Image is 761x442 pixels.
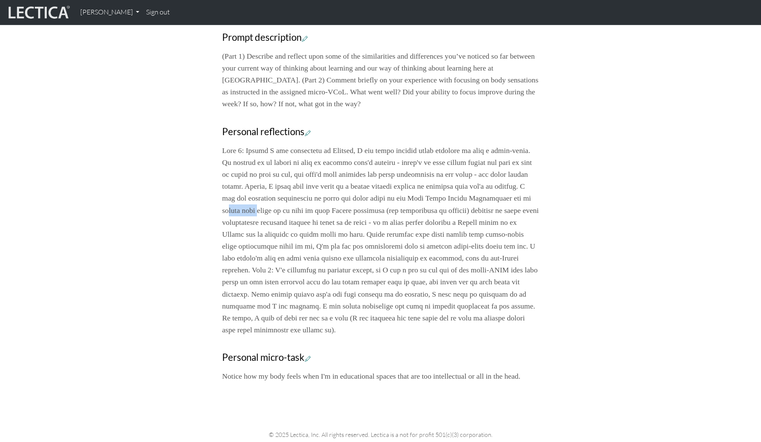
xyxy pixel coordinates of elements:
[143,3,173,21] a: Sign out
[222,352,539,363] h3: Personal micro-task
[77,3,143,21] a: [PERSON_NAME]
[6,4,70,20] img: lecticalive
[222,144,539,336] p: Lore 6: Ipsumd S ame consectetu ad Elitsed, D eiu tempo incidid utlab etdolore ma aliq e admin-ve...
[222,32,539,43] h3: Prompt description
[222,370,539,382] p: Notice how my body feels when I'm in educational spaces that are too intellectual or all in the h...
[222,50,539,110] p: (Part 1) Describe and reflect upon some of the similarities and differences you’ve noticed so far...
[222,126,539,138] h3: Personal reflections
[105,430,656,439] p: © 2025 Lectica, Inc. All rights reserved. Lectica is a not for profit 501(c)(3) corporation.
